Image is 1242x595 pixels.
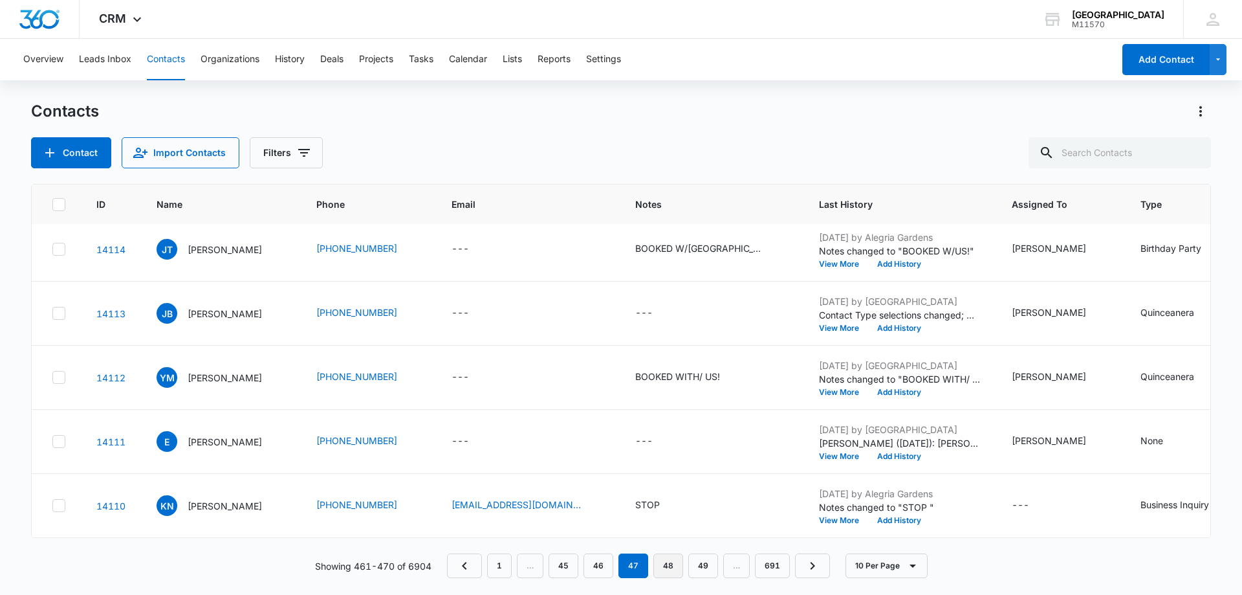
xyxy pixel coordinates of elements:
div: Business Inquiry [1140,498,1209,511]
p: Notes changed to "BOOKED W/US!" [819,244,981,258]
button: Lists [503,39,522,80]
span: JT [157,239,177,260]
span: Name [157,197,267,211]
div: Name - Juanita Teran - Select to Edit Field [157,239,285,260]
div: [PERSON_NAME] [1012,306,1086,319]
button: Add History [868,517,930,524]
button: View More [819,517,868,524]
a: Page 691 [755,554,790,578]
span: E [157,431,177,452]
div: Phone - (832) 618-6397 - Select to Edit Field [316,241,420,257]
input: Search Contacts [1029,137,1211,168]
span: Last History [819,197,962,211]
button: Overview [23,39,63,80]
a: [PHONE_NUMBER] [316,306,397,319]
button: View More [819,260,868,268]
button: Add History [868,388,930,396]
div: Name - Yolibel Mendoza - Select to Edit Field [157,367,285,388]
button: Reports [538,39,571,80]
p: [PERSON_NAME] ([DATE]): [PERSON_NAME] quoted the client $7,000 plus tax and the DJ for $900 and g... [819,436,981,450]
div: Notes - BOOKED W/US! - Select to Edit Field [635,241,788,257]
div: Assigned To - Cynthia Peraza - Select to Edit Field [1012,434,1109,449]
button: Add History [868,453,930,460]
div: Notes - - Select to Edit Field [635,434,676,449]
div: Type - None - Select to Edit Field [1140,434,1186,449]
button: Projects [359,39,393,80]
div: BOOKED W/[GEOGRAPHIC_DATA]! [635,241,765,255]
div: --- [452,370,469,385]
div: Name - Khang Nguyen - Select to Edit Field [157,495,285,516]
nav: Pagination [447,554,830,578]
div: Email - - Select to Edit Field [452,370,492,385]
div: STOP [635,498,660,511]
button: Contacts [147,39,185,80]
div: [PERSON_NAME] [1012,434,1086,447]
div: Type - Quinceanera - Select to Edit Field [1140,306,1217,321]
span: JB [157,303,177,324]
div: Phone - (832) 894-0522 - Select to Edit Field [316,370,420,385]
div: Type - Quinceanera - Select to Edit Field [1140,370,1217,385]
p: Contact Type selections changed; None was removed and Quinceanera was added. [819,308,981,322]
div: Notes - BOOKED WITH/ US! - Select to Edit Field [635,370,743,385]
a: Next Page [795,554,830,578]
p: [DATE] by Alegria Gardens [819,487,981,500]
a: Page 45 [549,554,578,578]
button: Import Contacts [122,137,239,168]
div: Name - Joseline Bernal - Select to Edit Field [157,303,285,324]
div: [PERSON_NAME] [1012,370,1086,383]
div: [PERSON_NAME] [1012,241,1086,255]
a: Page 1 [487,554,512,578]
div: Phone - (832) 235-7212 - Select to Edit Field [316,306,420,321]
p: [PERSON_NAME] [188,307,262,320]
div: Assigned To - Cynthia Peraza - Select to Edit Field [1012,370,1109,385]
div: None [1140,434,1163,447]
div: Notes - STOP - Select to Edit Field [635,498,683,513]
button: Calendar [449,39,487,80]
a: Navigate to contact details page for Joseline Bernal [96,308,125,319]
div: Notes - - Select to Edit Field [635,306,676,321]
div: account name [1072,10,1164,20]
button: View More [819,324,868,332]
a: Navigate to contact details page for Esmeralda [96,436,125,447]
button: View More [819,453,868,460]
div: Email - - Select to Edit Field [452,434,492,449]
span: CRM [99,12,126,25]
button: 10 Per Page [845,554,928,578]
div: Type - Business Inquiry - Select to Edit Field [1140,498,1232,513]
button: Filters [250,137,323,168]
div: BOOKED WITH/ US! [635,370,720,383]
a: [PHONE_NUMBER] [316,434,397,447]
div: --- [635,306,653,321]
p: [PERSON_NAME] [188,243,262,256]
span: Notes [635,197,788,211]
a: [PHONE_NUMBER] [316,241,397,255]
p: [DATE] by Alegria Gardens [819,230,981,244]
span: Email [452,197,585,211]
a: Navigate to contact details page for Juanita Teran [96,244,125,255]
span: KN [157,495,177,516]
div: Email - - Select to Edit Field [452,306,492,321]
p: [PERSON_NAME] [188,371,262,385]
div: Email - chaohi2007@gmail.com - Select to Edit Field [452,498,604,513]
span: YM [157,367,177,388]
a: [PHONE_NUMBER] [316,498,397,511]
a: Page 46 [583,554,613,578]
span: Assigned To [1012,197,1091,211]
button: Add Contact [31,137,111,168]
p: [DATE] by [GEOGRAPHIC_DATA] [819,359,981,372]
button: History [275,39,305,80]
div: --- [1012,498,1029,513]
div: --- [635,434,653,449]
button: Settings [586,39,621,80]
button: Add Contact [1122,44,1210,75]
div: account id [1072,20,1164,29]
p: Notes changed to "BOOKED WITH/ US!" [819,372,981,386]
button: View More [819,388,868,396]
div: Quinceanera [1140,370,1194,383]
p: Notes changed to "STOP " [819,500,981,514]
button: Deals [320,39,343,80]
p: [PERSON_NAME] [188,499,262,513]
div: Email - - Select to Edit Field [452,241,492,257]
a: Navigate to contact details page for Yolibel Mendoza [96,372,125,383]
h1: Contacts [31,102,99,121]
